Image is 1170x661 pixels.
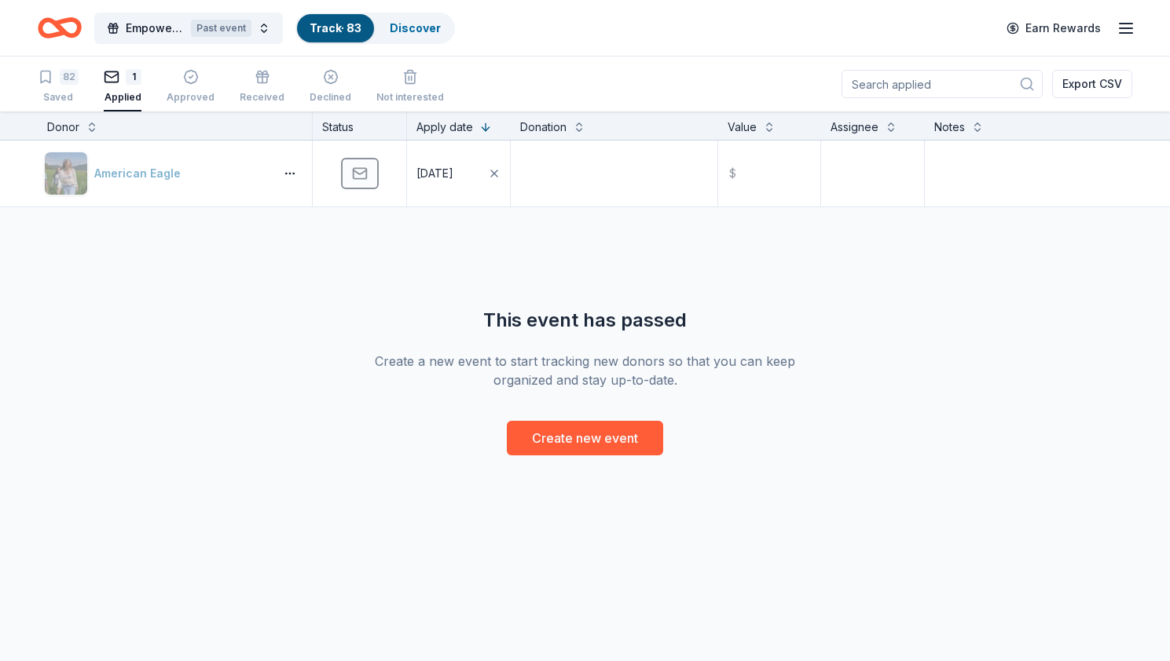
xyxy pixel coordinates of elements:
div: Received [240,91,284,104]
div: Applied [104,91,141,104]
button: 82Saved [38,63,79,111]
div: Approved [167,91,215,104]
button: Track· 83Discover [295,13,455,44]
button: Received [240,63,284,111]
button: Approved [167,63,215,111]
a: Discover [390,21,441,35]
div: Donation [520,118,567,137]
div: [DATE] [416,164,453,183]
button: [DATE] [407,141,510,206]
button: Not interested [376,63,444,111]
div: Saved [38,91,79,104]
button: Empower & Create CelebrationPast event [94,13,283,44]
div: Create a new event to start tracking new donors so that you can keep organized and stay up-to-date. [359,352,812,389]
button: 1Applied [104,63,141,111]
div: Past event [191,20,251,37]
div: Not interested [376,91,444,104]
button: Create new event [507,421,663,455]
a: Track· 83 [310,21,361,35]
button: Image for American EagleAmerican Eagle [44,152,268,195]
div: Notes [934,118,965,137]
input: Search applied [842,70,1043,98]
span: Empower & Create Celebration [126,19,185,38]
div: Donor [47,118,79,137]
div: Declined [310,91,351,104]
div: Value [728,118,757,137]
button: Declined [310,63,351,111]
div: 1 [126,69,141,85]
div: Status [313,111,407,140]
div: This event has passed [359,308,812,333]
div: Assignee [831,118,878,137]
div: 82 [60,69,79,85]
a: Home [38,9,82,46]
a: Earn Rewards [997,14,1110,42]
div: Apply date [416,118,473,137]
button: Export CSV [1052,70,1132,98]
